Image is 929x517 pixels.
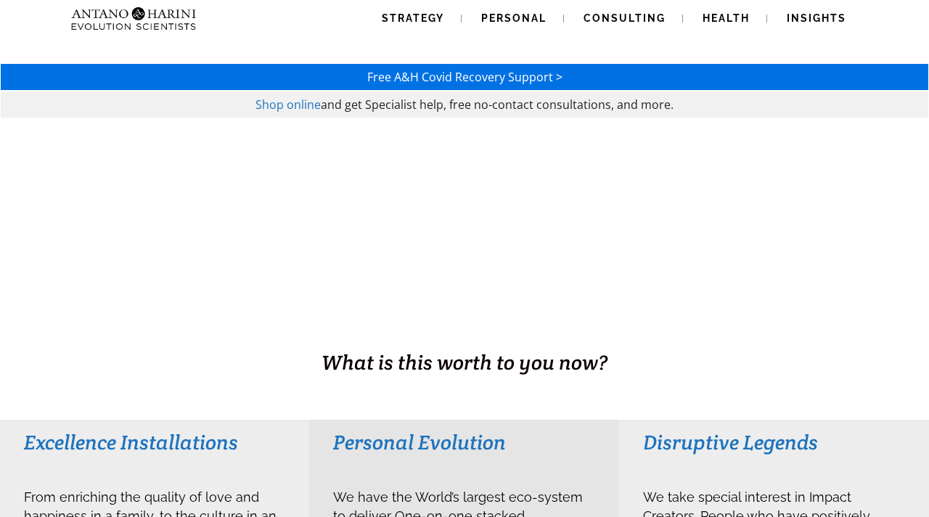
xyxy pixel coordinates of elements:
span: Health [703,12,750,24]
a: Free A&H Covid Recovery Support > [367,69,562,85]
h1: BUSINESS. HEALTH. Family. Legacy [1,317,928,348]
h3: Disruptive Legends [643,429,905,455]
span: Consulting [584,12,666,24]
span: and get Specialist help, free no-contact consultations, and more. [321,97,674,113]
h3: Excellence Installations [24,429,286,455]
span: Insights [787,12,846,24]
a: Shop online [255,97,321,113]
span: What is this worth to you now? [322,349,607,375]
h3: Personal Evolution [333,429,595,455]
span: Strategy [382,12,444,24]
span: Personal [481,12,547,24]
